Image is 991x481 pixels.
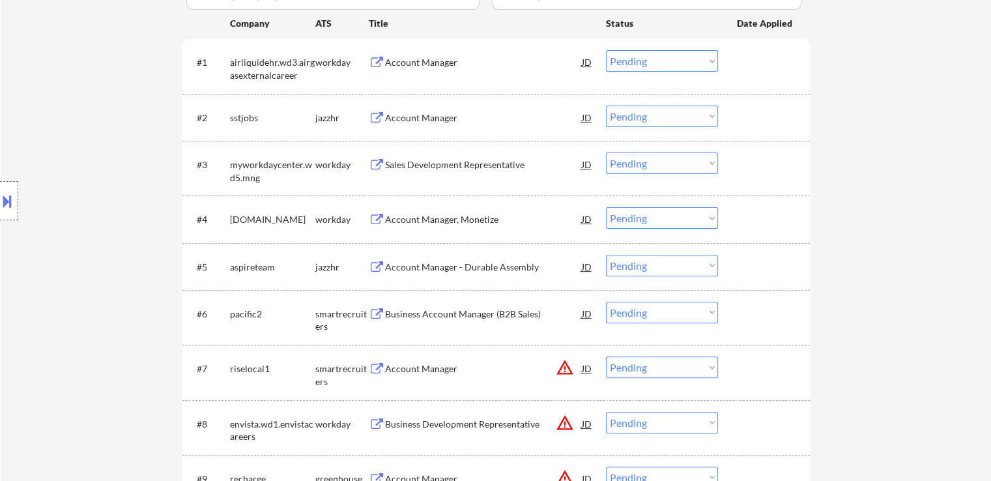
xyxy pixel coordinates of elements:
[385,158,582,171] div: Sales Development Representative
[315,213,369,226] div: workday
[197,362,220,375] div: #7
[369,17,594,30] div: Title
[230,158,315,184] div: myworkdaycenter.wd5.mng
[315,56,369,69] div: workday
[230,362,315,375] div: riselocal1
[315,261,369,274] div: jazzhr
[581,153,594,176] div: JD
[315,111,369,124] div: jazzhr
[581,106,594,129] div: JD
[581,50,594,74] div: JD
[581,357,594,380] div: JD
[230,261,315,274] div: aspireteam
[315,158,369,171] div: workday
[315,418,369,431] div: workday
[230,111,315,124] div: sstjobs
[230,213,315,226] div: [DOMAIN_NAME]
[385,261,582,274] div: Account Manager - Durable Assembly
[385,111,582,124] div: Account Manager
[197,418,220,431] div: #8
[606,11,718,35] div: Status
[230,17,315,30] div: Company
[385,418,582,431] div: Business Development Representative
[385,308,582,321] div: Business Account Manager (B2B Sales)
[385,213,582,226] div: Account Manager, Monetize
[556,358,574,377] button: warning_amber
[556,414,574,432] button: warning_amber
[315,17,369,30] div: ATS
[197,56,220,69] div: #1
[315,362,369,388] div: smartrecruiters
[581,412,594,435] div: JD
[385,56,582,69] div: Account Manager
[581,255,594,278] div: JD
[230,418,315,443] div: envista.wd1.envistacareers
[315,308,369,333] div: smartrecruiters
[230,56,315,81] div: airliquidehr.wd3.airgasexternalcareer
[737,17,794,30] div: Date Applied
[581,207,594,231] div: JD
[385,362,582,375] div: Account Manager
[581,302,594,325] div: JD
[230,308,315,321] div: pacific2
